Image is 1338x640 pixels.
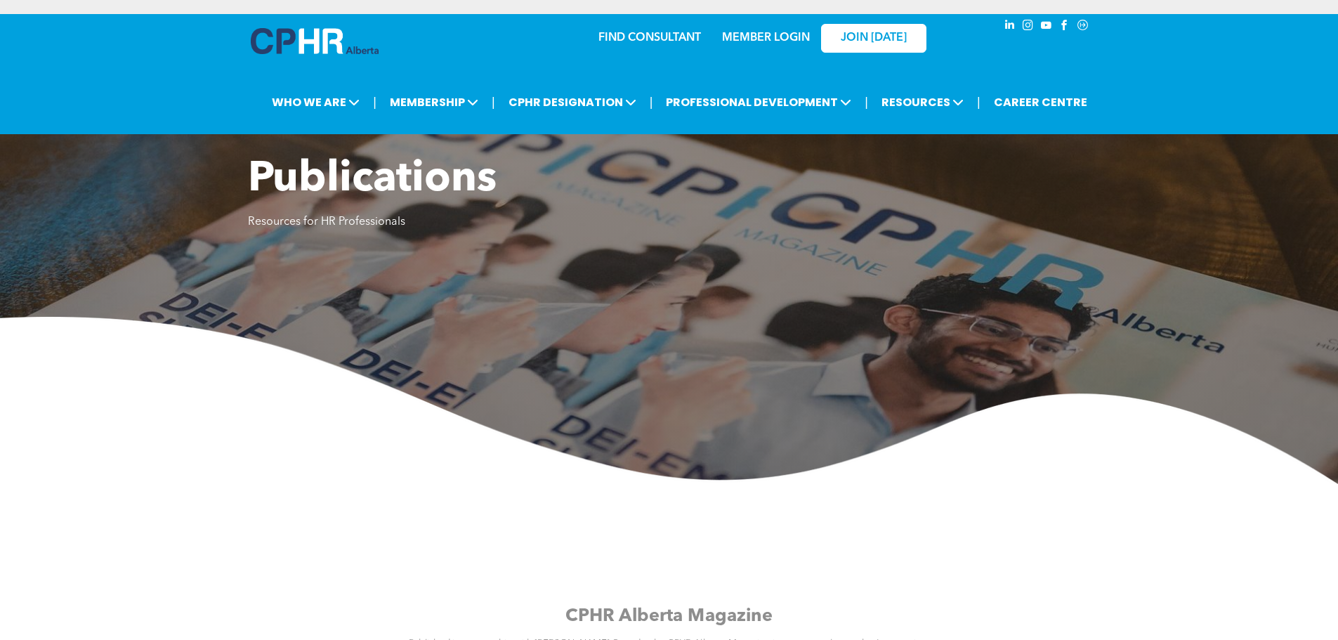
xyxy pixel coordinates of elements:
[1039,18,1054,37] a: youtube
[841,32,907,45] span: JOIN [DATE]
[865,88,868,117] li: |
[1002,18,1018,37] a: linkedin
[504,89,641,115] span: CPHR DESIGNATION
[251,28,379,54] img: A blue and white logo for cp alberta
[248,159,497,201] span: Publications
[1057,18,1073,37] a: facebook
[977,88,980,117] li: |
[722,32,810,44] a: MEMBER LOGIN
[662,89,855,115] span: PROFESSIONAL DEVELOPMENT
[373,88,376,117] li: |
[248,216,405,228] span: Resources for HR Professionals
[492,88,495,117] li: |
[565,608,772,625] span: CPHR Alberta Magazine
[386,89,483,115] span: MEMBERSHIP
[877,89,968,115] span: RESOURCES
[268,89,364,115] span: WHO WE ARE
[598,32,701,44] a: FIND CONSULTANT
[1021,18,1036,37] a: instagram
[650,88,653,117] li: |
[1075,18,1091,37] a: Social network
[990,89,1091,115] a: CAREER CENTRE
[821,24,926,53] a: JOIN [DATE]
